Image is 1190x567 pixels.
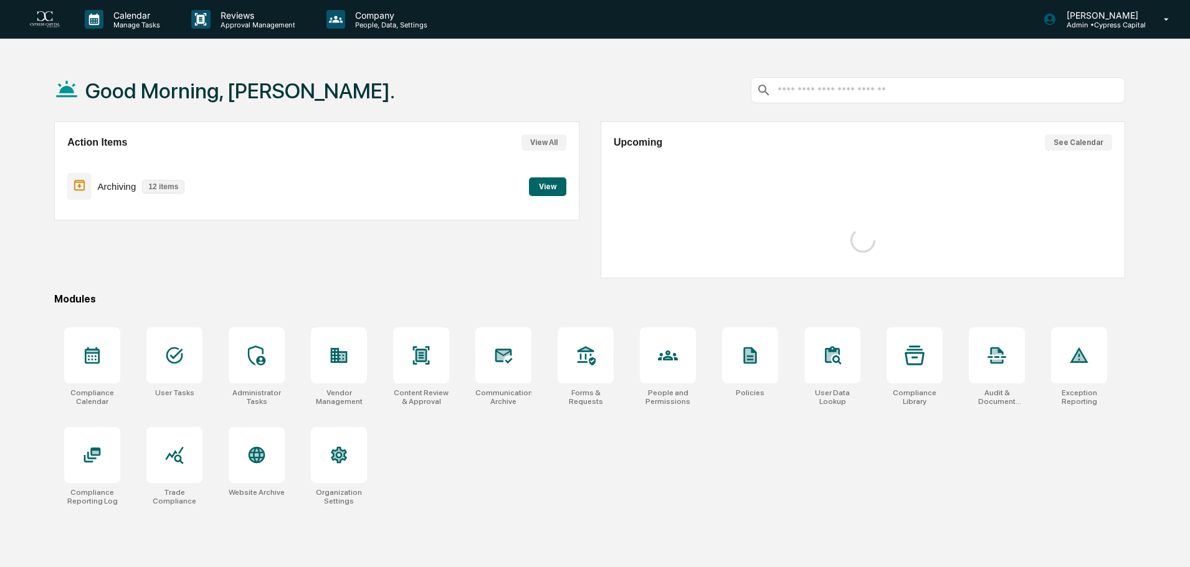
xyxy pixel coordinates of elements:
h2: Action Items [67,137,127,148]
div: People and Permissions [640,388,696,406]
a: View [529,180,566,192]
div: Compliance Library [887,388,943,406]
div: Content Review & Approval [393,388,449,406]
div: Forms & Requests [558,388,614,406]
div: Compliance Reporting Log [64,488,120,505]
h1: Good Morning, [PERSON_NAME]. [85,78,395,103]
p: Approval Management [211,21,302,29]
div: Policies [736,388,764,397]
p: People, Data, Settings [345,21,434,29]
button: See Calendar [1045,134,1112,151]
div: Audit & Document Logs [969,388,1025,406]
div: Vendor Management [311,388,367,406]
div: Exception Reporting [1051,388,1107,406]
div: Modules [54,293,1125,305]
p: Calendar [103,10,166,21]
div: Communications Archive [475,388,531,406]
div: Administrator Tasks [229,388,285,406]
div: Organization Settings [311,488,367,505]
p: Admin • Cypress Capital [1057,21,1146,29]
div: User Data Lookup [804,388,860,406]
p: Archiving [98,181,136,192]
img: logo [30,11,60,28]
p: Manage Tasks [103,21,166,29]
p: [PERSON_NAME] [1057,10,1146,21]
div: Compliance Calendar [64,388,120,406]
button: View All [521,134,566,151]
div: User Tasks [155,388,194,397]
p: Reviews [211,10,302,21]
p: 12 items [142,180,184,194]
div: Trade Compliance [146,488,202,505]
div: Website Archive [229,488,285,497]
button: View [529,177,566,196]
p: Company [345,10,434,21]
h2: Upcoming [614,137,662,148]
